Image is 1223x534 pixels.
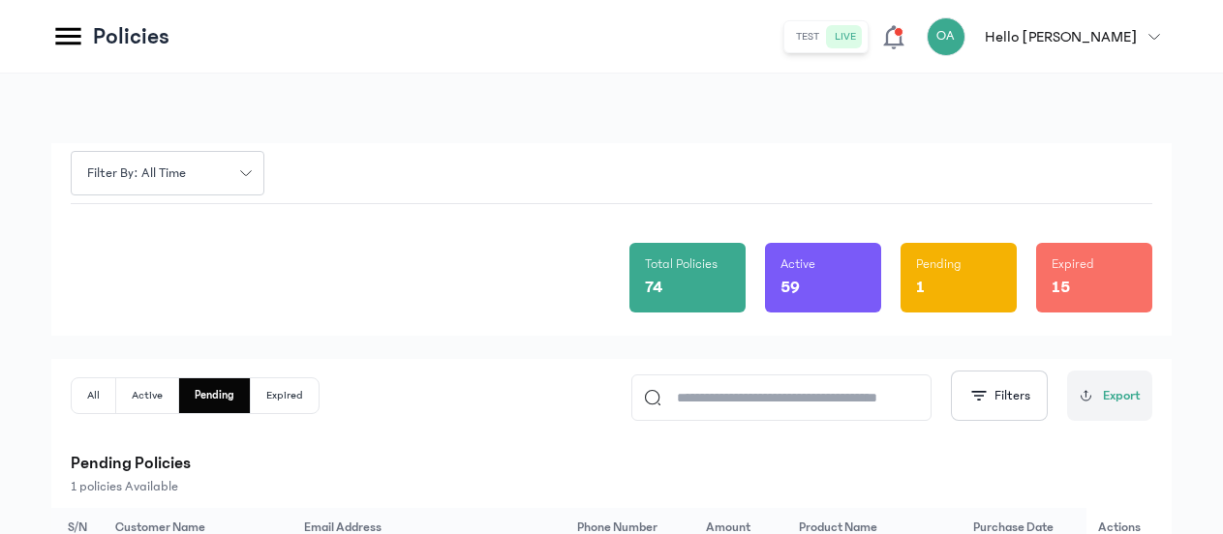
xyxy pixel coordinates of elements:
[1052,274,1070,301] p: 15
[1103,386,1141,406] span: Export
[927,17,965,56] div: OA
[93,21,169,52] p: Policies
[76,163,198,184] span: Filter by: all time
[951,371,1048,421] button: Filters
[71,477,1152,496] p: 1 policies Available
[1067,371,1152,421] button: Export
[916,254,1001,274] p: Pending
[645,274,662,301] p: 74
[927,17,1172,56] button: OAHello [PERSON_NAME]
[71,151,264,195] button: Filter by: all time
[916,274,925,301] p: 1
[1052,254,1137,274] p: Expired
[71,450,1152,477] p: Pending Policies
[116,378,179,413] button: Active
[788,25,827,48] button: test
[780,274,800,301] p: 59
[780,254,866,274] p: Active
[251,378,319,413] button: Expired
[645,254,730,274] p: Total Policies
[179,378,251,413] button: Pending
[985,25,1137,48] p: Hello [PERSON_NAME]
[72,378,116,413] button: All
[827,25,864,48] button: live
